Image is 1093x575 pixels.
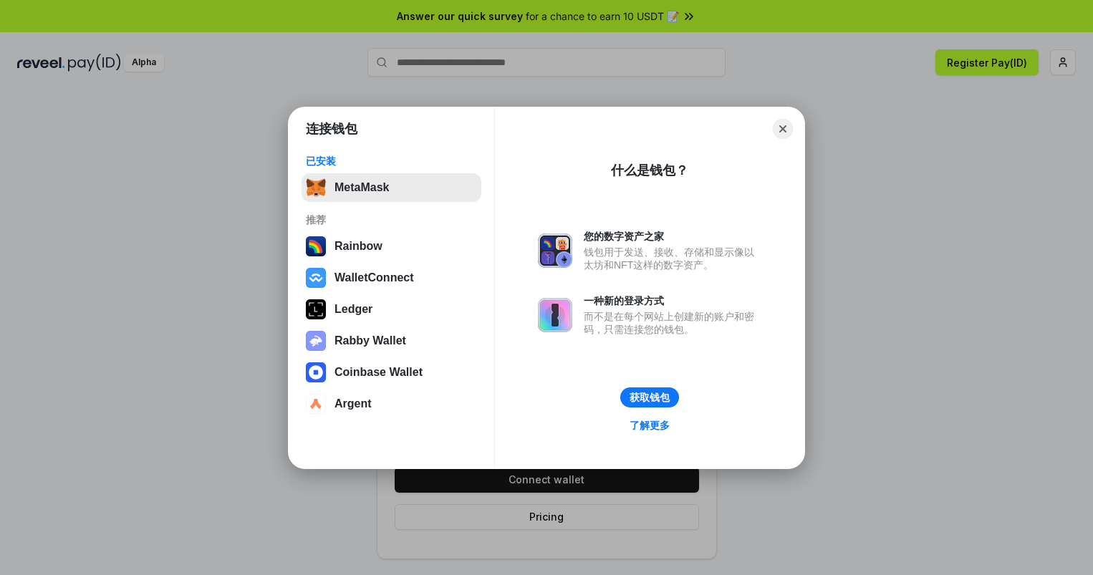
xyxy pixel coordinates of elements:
img: svg+xml,%3Csvg%20xmlns%3D%22http%3A%2F%2Fwww.w3.org%2F2000%2Fsvg%22%20fill%3D%22none%22%20viewBox... [306,331,326,351]
button: Rainbow [302,232,481,261]
button: Coinbase Wallet [302,358,481,387]
div: 推荐 [306,213,477,226]
button: WalletConnect [302,264,481,292]
button: Rabby Wallet [302,327,481,355]
div: Rainbow [334,240,382,253]
img: svg+xml,%3Csvg%20width%3D%2228%22%20height%3D%2228%22%20viewBox%3D%220%200%2028%2028%22%20fill%3D... [306,362,326,382]
button: Close [773,119,793,139]
div: 而不是在每个网站上创建新的账户和密码，只需连接您的钱包。 [584,310,761,336]
div: Rabby Wallet [334,334,406,347]
button: Argent [302,390,481,418]
img: svg+xml,%3Csvg%20xmlns%3D%22http%3A%2F%2Fwww.w3.org%2F2000%2Fsvg%22%20fill%3D%22none%22%20viewBox... [538,298,572,332]
div: 钱包用于发送、接收、存储和显示像以太坊和NFT这样的数字资产。 [584,246,761,271]
div: Ledger [334,303,372,316]
img: svg+xml,%3Csvg%20width%3D%22120%22%20height%3D%22120%22%20viewBox%3D%220%200%20120%20120%22%20fil... [306,236,326,256]
h1: 连接钱包 [306,120,357,137]
img: svg+xml,%3Csvg%20xmlns%3D%22http%3A%2F%2Fwww.w3.org%2F2000%2Fsvg%22%20fill%3D%22none%22%20viewBox... [538,233,572,268]
button: 获取钱包 [620,387,679,407]
div: Coinbase Wallet [334,366,423,379]
img: svg+xml,%3Csvg%20xmlns%3D%22http%3A%2F%2Fwww.w3.org%2F2000%2Fsvg%22%20width%3D%2228%22%20height%3... [306,299,326,319]
img: svg+xml,%3Csvg%20fill%3D%22none%22%20height%3D%2233%22%20viewBox%3D%220%200%2035%2033%22%20width%... [306,178,326,198]
a: 了解更多 [621,416,678,435]
div: 获取钱包 [630,391,670,404]
div: MetaMask [334,181,389,194]
button: MetaMask [302,173,481,202]
div: 已安装 [306,155,477,168]
button: Ledger [302,295,481,324]
div: 您的数字资产之家 [584,230,761,243]
div: WalletConnect [334,271,414,284]
div: 什么是钱包？ [611,162,688,179]
div: 一种新的登录方式 [584,294,761,307]
img: svg+xml,%3Csvg%20width%3D%2228%22%20height%3D%2228%22%20viewBox%3D%220%200%2028%2028%22%20fill%3D... [306,394,326,414]
div: Argent [334,397,372,410]
img: svg+xml,%3Csvg%20width%3D%2228%22%20height%3D%2228%22%20viewBox%3D%220%200%2028%2028%22%20fill%3D... [306,268,326,288]
div: 了解更多 [630,419,670,432]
